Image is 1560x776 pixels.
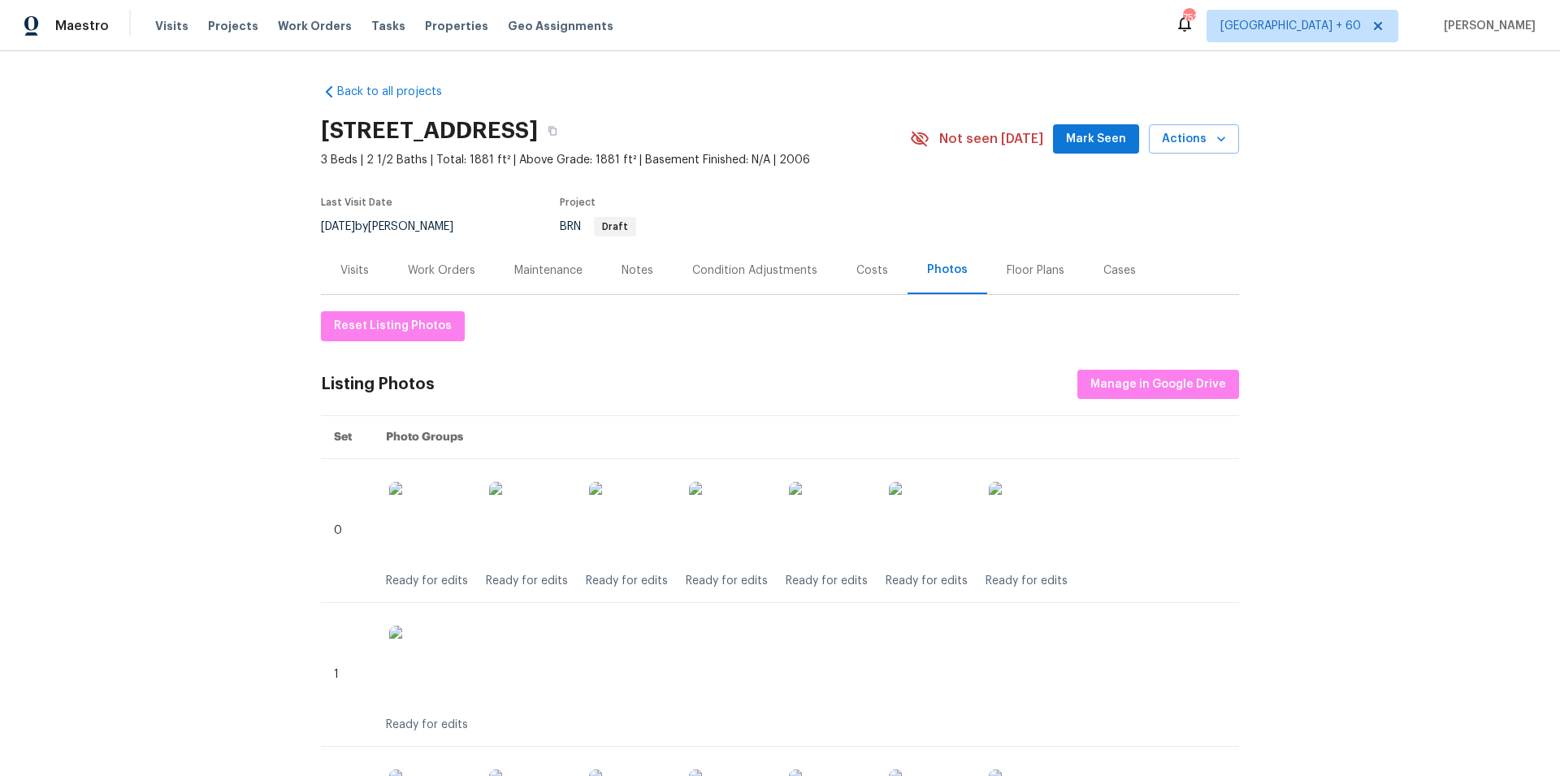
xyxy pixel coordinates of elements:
[596,222,635,232] span: Draft
[586,573,668,589] div: Ready for edits
[371,20,405,32] span: Tasks
[622,262,653,279] div: Notes
[208,18,258,34] span: Projects
[321,311,465,341] button: Reset Listing Photos
[538,116,567,145] button: Copy Address
[786,573,868,589] div: Ready for edits
[927,262,968,278] div: Photos
[886,573,968,589] div: Ready for edits
[321,376,435,392] div: Listing Photos
[386,717,468,733] div: Ready for edits
[560,197,596,207] span: Project
[373,416,1239,459] th: Photo Groups
[986,573,1068,589] div: Ready for edits
[1066,129,1126,150] span: Mark Seen
[321,197,392,207] span: Last Visit Date
[386,573,468,589] div: Ready for edits
[1220,18,1361,34] span: [GEOGRAPHIC_DATA] + 60
[1437,18,1536,34] span: [PERSON_NAME]
[155,18,188,34] span: Visits
[514,262,583,279] div: Maintenance
[321,123,538,139] h2: [STREET_ADDRESS]
[856,262,888,279] div: Costs
[321,416,373,459] th: Set
[408,262,475,279] div: Work Orders
[321,152,910,168] span: 3 Beds | 2 1/2 Baths | Total: 1881 ft² | Above Grade: 1881 ft² | Basement Finished: N/A | 2006
[55,18,109,34] span: Maestro
[321,217,473,236] div: by [PERSON_NAME]
[486,573,568,589] div: Ready for edits
[321,459,373,603] td: 0
[1053,124,1139,154] button: Mark Seen
[425,18,488,34] span: Properties
[1162,129,1226,150] span: Actions
[340,262,369,279] div: Visits
[1103,262,1136,279] div: Cases
[1183,10,1194,26] div: 752
[560,221,636,232] span: BRN
[508,18,613,34] span: Geo Assignments
[278,18,352,34] span: Work Orders
[321,603,373,747] td: 1
[1090,375,1226,395] span: Manage in Google Drive
[692,262,817,279] div: Condition Adjustments
[321,84,477,100] a: Back to all projects
[1077,370,1239,400] button: Manage in Google Drive
[334,316,452,336] span: Reset Listing Photos
[939,131,1043,147] span: Not seen [DATE]
[1149,124,1239,154] button: Actions
[686,573,768,589] div: Ready for edits
[321,221,355,232] span: [DATE]
[1007,262,1064,279] div: Floor Plans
